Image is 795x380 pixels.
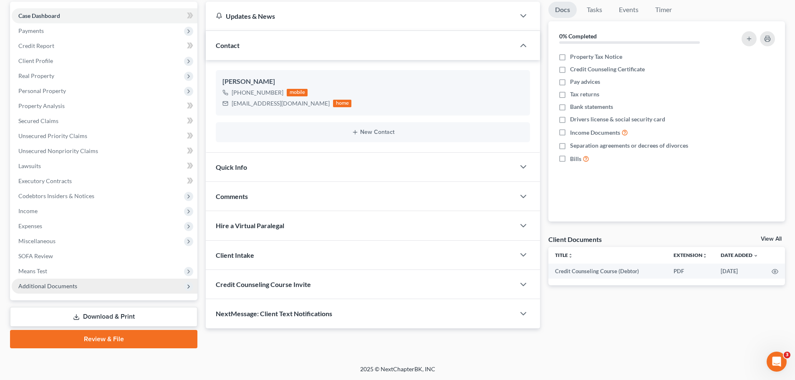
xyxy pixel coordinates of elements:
a: Docs [548,2,577,18]
td: [DATE] [714,264,765,279]
a: Executory Contracts [12,174,197,189]
i: unfold_more [568,253,573,258]
span: SOFA Review [18,252,53,259]
span: Hire a Virtual Paralegal [216,221,284,229]
span: NextMessage: Client Text Notifications [216,310,332,317]
span: Pay advices [570,78,600,86]
a: Events [612,2,645,18]
div: 2025 © NextChapterBK, INC [160,365,636,380]
span: Bank statements [570,103,613,111]
i: unfold_more [702,253,707,258]
a: Tasks [580,2,609,18]
a: Timer [649,2,679,18]
a: Review & File [10,330,197,348]
span: Case Dashboard [18,12,60,19]
a: Case Dashboard [12,8,197,23]
strong: 0% Completed [559,33,597,40]
span: Credit Counseling Course Invite [216,280,311,288]
a: Date Added expand_more [721,252,758,258]
div: Updates & News [216,12,505,20]
td: PDF [667,264,714,279]
span: Unsecured Nonpriority Claims [18,147,98,154]
span: Personal Property [18,87,66,94]
span: Payments [18,27,44,34]
span: Client Profile [18,57,53,64]
a: Secured Claims [12,113,197,128]
span: Lawsuits [18,162,41,169]
span: Secured Claims [18,117,58,124]
a: View All [761,236,782,242]
span: Unsecured Priority Claims [18,132,87,139]
span: Real Property [18,72,54,79]
span: Comments [216,192,248,200]
span: Executory Contracts [18,177,72,184]
span: 3 [784,352,790,358]
a: Property Analysis [12,98,197,113]
span: Expenses [18,222,42,229]
a: SOFA Review [12,249,197,264]
span: Income [18,207,38,214]
a: Unsecured Nonpriority Claims [12,143,197,159]
span: Contact [216,41,240,49]
div: home [333,100,351,107]
span: Separation agreements or decrees of divorces [570,141,688,150]
span: Tax returns [570,90,599,98]
span: Means Test [18,267,47,274]
span: Miscellaneous [18,237,56,244]
span: Bills [570,155,581,163]
div: [EMAIL_ADDRESS][DOMAIN_NAME] [232,99,330,108]
span: Credit Report [18,42,54,49]
span: Codebtors Insiders & Notices [18,192,94,199]
div: [PHONE_NUMBER] [232,88,283,97]
div: [PERSON_NAME] [222,77,523,87]
button: New Contact [222,129,523,136]
span: Property Tax Notice [570,53,622,61]
td: Credit Counseling Course (Debtor) [548,264,667,279]
div: Client Documents [548,235,602,244]
a: Lawsuits [12,159,197,174]
span: Credit Counseling Certificate [570,65,645,73]
span: Additional Documents [18,282,77,289]
iframe: Intercom live chat [767,352,787,372]
span: Client Intake [216,251,254,259]
span: Income Documents [570,128,620,137]
a: Download & Print [10,307,197,327]
i: expand_more [753,253,758,258]
a: Extensionunfold_more [674,252,707,258]
span: Property Analysis [18,102,65,109]
span: Drivers license & social security card [570,115,665,123]
a: Titleunfold_more [555,252,573,258]
a: Unsecured Priority Claims [12,128,197,143]
span: Quick Info [216,163,247,171]
div: mobile [287,89,308,96]
a: Credit Report [12,38,197,53]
